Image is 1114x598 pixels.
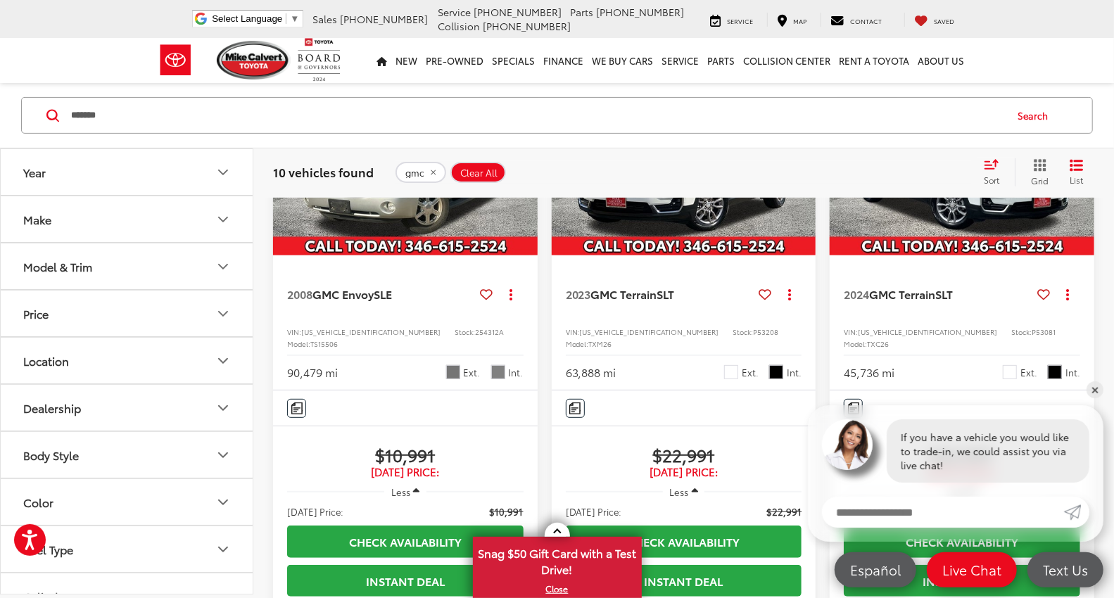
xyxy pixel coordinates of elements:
div: Body Style [23,448,79,462]
span: dropdown dots [1066,288,1069,300]
div: Location [215,352,232,369]
span: $22,991 [566,444,802,465]
span: Int. [1065,366,1080,379]
button: DealershipDealership [1,385,254,431]
img: Agent profile photo [822,419,873,470]
a: Instant Deal [566,565,802,597]
span: ▼ [290,13,299,24]
span: Clear All [460,167,498,178]
div: Location [23,354,69,367]
span: Español [843,561,908,578]
span: [US_VEHICLE_IDENTIFICATION_NUMBER] [301,326,441,337]
span: TXM26 [589,338,612,349]
a: Specials [488,38,540,83]
span: Summit White [724,365,738,379]
a: Collision Center [740,38,835,83]
div: 45,736 mi [844,364,894,381]
span: Saved [935,16,955,25]
span: Map [794,16,807,25]
span: [DATE] Price: [287,504,343,519]
span: SLT [935,286,953,302]
a: About Us [914,38,969,83]
input: Search by Make, Model, or Keyword [70,98,1004,132]
button: PricePrice [1,291,254,336]
div: 63,888 mi [566,364,616,381]
div: Fuel Type [23,542,73,556]
span: Contact [851,16,882,25]
span: VIN: [566,326,580,337]
span: GMC Terrain [591,286,657,302]
div: Year [23,165,46,179]
a: Check Availability [287,526,524,557]
span: Model: [844,338,867,349]
div: Make [23,212,51,226]
a: Submit [1064,497,1089,528]
div: Price [23,307,49,320]
span: Ext. [742,366,759,379]
span: Live Chat [935,561,1008,578]
a: Service [700,13,764,27]
div: Price [215,305,232,322]
a: Service [658,38,704,83]
a: Rent a Toyota [835,38,914,83]
div: Color [215,494,232,511]
span: Sort [984,174,999,186]
span: Stock: [733,326,754,337]
div: Color [23,495,53,509]
a: Parts [704,38,740,83]
span: Light Gray [491,365,505,379]
span: [DATE] Price: [287,465,524,479]
button: Actions [777,281,802,306]
div: Dealership [215,400,232,416]
span: Stock: [1011,326,1032,337]
span: $10,991 [490,504,524,519]
div: Model & Trim [215,258,232,275]
span: TS15506 [310,338,338,349]
img: Comments [569,402,581,414]
span: gmc [405,167,424,178]
button: Body StyleBody Style [1,432,254,478]
span: Collision [438,19,481,33]
span: Stock: [455,326,475,337]
a: Live Chat [927,552,1017,587]
span: TXC26 [867,338,889,349]
span: Black [769,365,783,379]
span: Jet Black [1048,365,1062,379]
span: 254312A [475,326,504,337]
a: Instant Deal [287,565,524,597]
span: $10,991 [287,444,524,465]
span: 2023 [566,286,591,302]
span: Snag $50 Gift Card with a Test Drive! [474,538,640,581]
span: [PHONE_NUMBER] [597,5,685,19]
a: 2008GMC EnvoySLE [287,286,475,302]
button: LocationLocation [1,338,254,383]
a: Select Language​ [212,13,299,24]
span: Summit White [1003,365,1017,379]
span: 2008 [287,286,312,302]
img: Comments [848,402,859,414]
a: WE BUY CARS [588,38,658,83]
img: Mike Calvert Toyota [217,41,291,79]
button: Comments [566,399,585,418]
button: Comments [287,399,306,418]
span: SLT [657,286,675,302]
button: remove gmc [395,162,446,183]
div: Model & Trim [23,260,92,273]
div: Dealership [23,401,81,414]
span: 2024 [844,286,869,302]
button: Less [663,479,705,504]
span: SLE [374,286,392,302]
span: [PHONE_NUMBER] [341,12,429,26]
span: Int. [509,366,524,379]
button: List View [1059,158,1094,186]
div: Fuel Type [215,541,232,558]
a: 2023GMC TerrainSLT [566,286,754,302]
button: Actions [499,281,524,306]
span: P53208 [754,326,779,337]
a: Pre-Owned [422,38,488,83]
span: VIN: [287,326,301,337]
button: Search [1004,98,1068,133]
span: Service [438,5,471,19]
span: Grid [1031,174,1049,186]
